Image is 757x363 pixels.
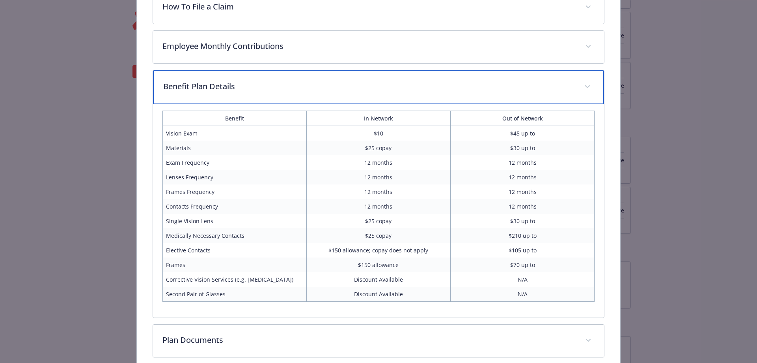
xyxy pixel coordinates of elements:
td: Discount Available [306,287,450,302]
th: In Network [306,111,450,126]
td: Elective Contacts [162,243,306,258]
td: $25 copay [306,214,450,228]
p: Employee Monthly Contributions [162,40,576,52]
div: Benefit Plan Details [153,104,604,318]
td: $10 [306,126,450,141]
td: 12 months [306,184,450,199]
p: Benefit Plan Details [163,81,575,92]
td: 12 months [451,184,595,199]
td: Second Pair of Glasses [162,287,306,302]
td: $105 up to [451,243,595,258]
div: Employee Monthly Contributions [153,31,604,63]
td: N/A [451,287,595,302]
td: $25 copay [306,141,450,155]
td: 12 months [451,155,595,170]
td: Discount Available [306,272,450,287]
p: Plan Documents [162,334,576,346]
td: $210 up to [451,228,595,243]
td: $150 allowance [306,258,450,272]
td: Contacts Frequency [162,199,306,214]
td: Corrective Vision Services (e.g. [MEDICAL_DATA]) [162,272,306,287]
td: $25 copay [306,228,450,243]
td: Materials [162,141,306,155]
td: 12 months [451,199,595,214]
div: Plan Documents [153,325,604,357]
td: Vision Exam [162,126,306,141]
p: How To File a Claim [162,1,576,13]
td: $30 up to [451,141,595,155]
th: Benefit [162,111,306,126]
td: Frames Frequency [162,184,306,199]
td: $30 up to [451,214,595,228]
td: 12 months [306,170,450,184]
td: N/A [451,272,595,287]
td: 12 months [306,199,450,214]
td: 12 months [306,155,450,170]
td: 12 months [451,170,595,184]
td: Lenses Frequency [162,170,306,184]
td: $150 allowance; copay does not apply [306,243,450,258]
td: Frames [162,258,306,272]
td: Single Vision Lens [162,214,306,228]
div: Benefit Plan Details [153,70,604,104]
td: Medically Necessary Contacts [162,228,306,243]
td: $70 up to [451,258,595,272]
th: Out of Network [451,111,595,126]
td: Exam Frequency [162,155,306,170]
td: $45 up to [451,126,595,141]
